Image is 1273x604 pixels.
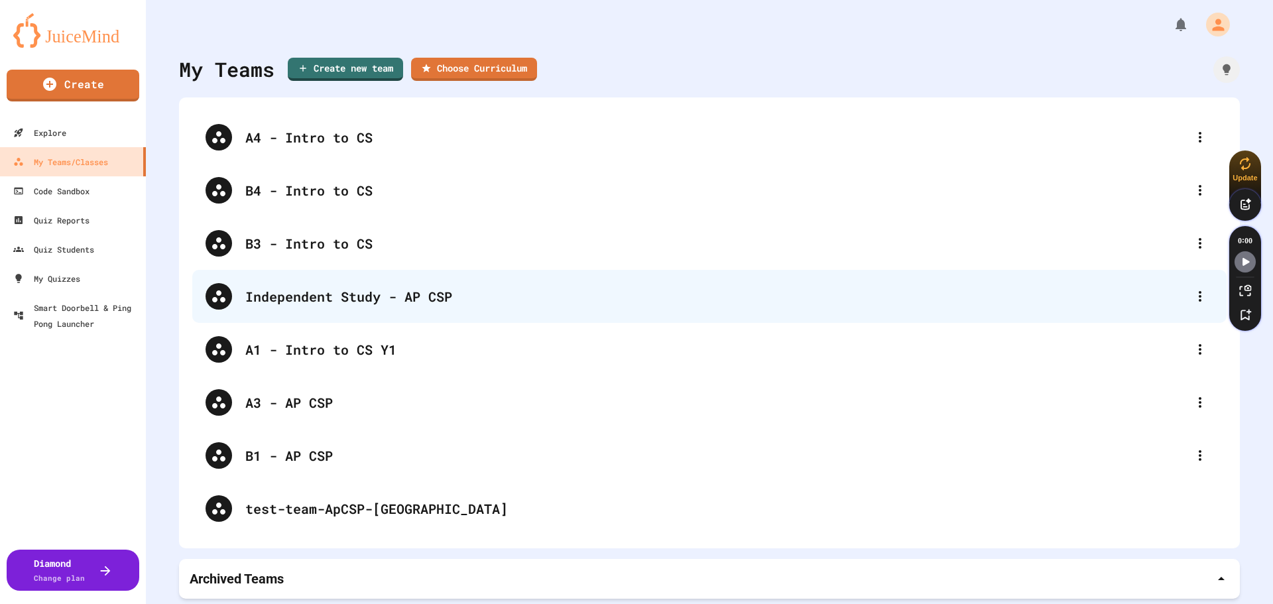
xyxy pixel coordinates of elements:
[288,58,403,81] a: Create new team
[192,111,1227,164] div: A4 - Intro to CS
[192,429,1227,482] div: B1 - AP CSP
[411,58,537,81] a: Choose Curriculum
[245,180,1187,200] div: B4 - Intro to CS
[1192,9,1233,40] div: My Account
[192,323,1227,376] div: A1 - Intro to CS Y1
[34,556,85,584] div: Diamond
[245,393,1187,412] div: A3 - AP CSP
[245,233,1187,253] div: B3 - Intro to CS
[192,164,1227,217] div: B4 - Intro to CS
[245,339,1187,359] div: A1 - Intro to CS Y1
[13,241,94,257] div: Quiz Students
[245,127,1187,147] div: A4 - Intro to CS
[192,376,1227,429] div: A3 - AP CSP
[34,573,85,583] span: Change plan
[7,70,139,101] a: Create
[192,217,1227,270] div: B3 - Intro to CS
[245,499,1213,518] div: test-team-ApCSP-[GEOGRAPHIC_DATA]
[245,446,1187,465] div: B1 - AP CSP
[13,300,141,332] div: Smart Doorbell & Ping Pong Launcher
[179,54,274,84] div: My Teams
[245,286,1187,306] div: Independent Study - AP CSP
[1148,13,1192,36] div: My Notifications
[13,154,108,170] div: My Teams/Classes
[190,570,284,588] p: Archived Teams
[13,183,90,199] div: Code Sandbox
[192,270,1227,323] div: Independent Study - AP CSP
[7,550,139,591] button: DiamondChange plan
[13,13,133,48] img: logo-orange.svg
[13,271,80,286] div: My Quizzes
[1213,56,1240,83] div: How it works
[192,482,1227,535] div: test-team-ApCSP-[GEOGRAPHIC_DATA]
[13,212,90,228] div: Quiz Reports
[13,125,66,141] div: Explore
